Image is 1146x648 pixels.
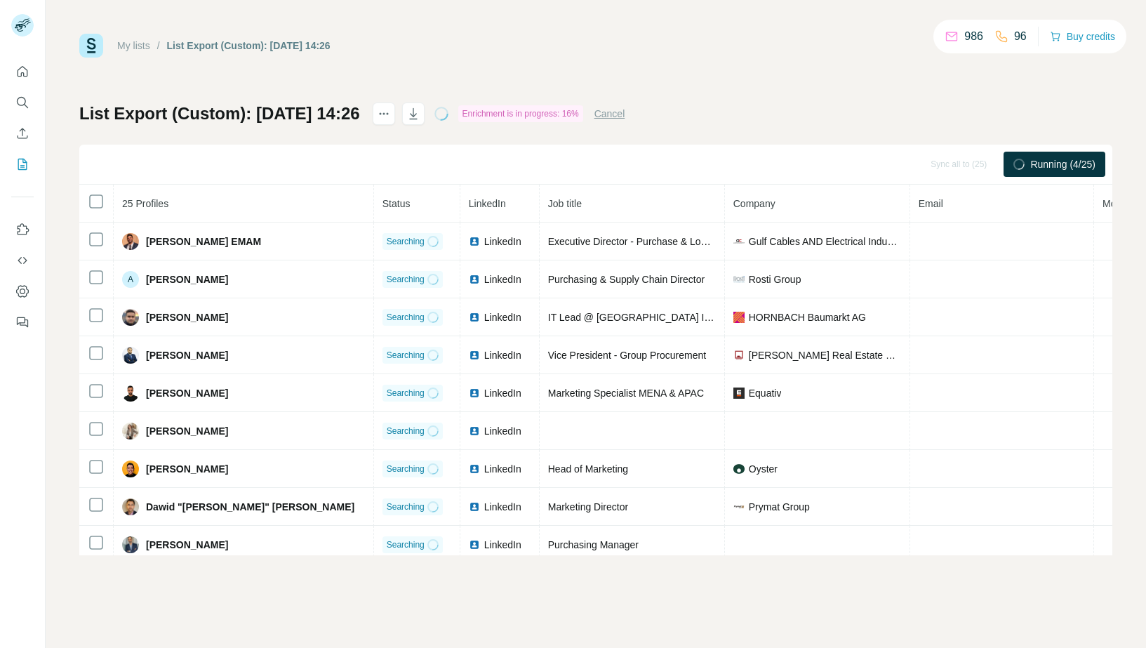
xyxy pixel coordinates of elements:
span: Email [919,198,943,209]
img: Avatar [122,423,139,439]
span: [PERSON_NAME] [146,348,228,362]
span: Company [733,198,775,209]
span: Searching [387,425,425,437]
button: Use Surfe API [11,248,34,273]
span: LinkedIn [469,198,506,209]
img: LinkedIn logo [469,501,480,513]
span: Searching [387,463,425,475]
img: Avatar [122,461,139,477]
img: LinkedIn logo [469,236,480,247]
span: Gulf Cables AND Electrical Industries Group K.S.C.P [749,234,901,249]
span: LinkedIn [484,310,521,324]
span: IT Lead @ [GEOGRAPHIC_DATA] IT HUB [GEOGRAPHIC_DATA] [548,312,839,323]
span: Searching [387,501,425,513]
button: My lists [11,152,34,177]
span: [PERSON_NAME] Real Estate Development [749,348,901,362]
span: LinkedIn [484,348,521,362]
span: LinkedIn [484,272,521,286]
span: Marketing Director [548,501,628,513]
p: 96 [1014,28,1027,45]
span: [PERSON_NAME] EMAM [146,234,261,249]
img: Avatar [122,536,139,553]
span: Rosti Group [749,272,801,286]
img: LinkedIn logo [469,425,480,437]
span: Job title [548,198,582,209]
img: Avatar [122,498,139,515]
span: [PERSON_NAME] [146,310,228,324]
img: company-logo [733,350,745,361]
img: Avatar [122,309,139,326]
span: LinkedIn [484,462,521,476]
span: Purchasing Manager [548,539,639,550]
span: [PERSON_NAME] [146,386,228,400]
span: Searching [387,273,425,286]
img: company-logo [733,236,745,247]
span: Searching [387,538,425,551]
span: Head of Marketing [548,463,628,475]
span: Prymat Group [749,500,810,514]
span: [PERSON_NAME] [146,462,228,476]
img: company-logo [733,463,745,475]
p: 986 [964,28,983,45]
img: company-logo [733,312,745,323]
span: LinkedIn [484,538,521,552]
button: Quick start [11,59,34,84]
img: LinkedIn logo [469,539,480,550]
li: / [157,39,160,53]
span: Searching [387,311,425,324]
span: Running (4/25) [1030,157,1095,171]
img: Avatar [122,385,139,402]
span: 25 Profiles [122,198,168,209]
span: [PERSON_NAME] [146,272,228,286]
img: company-logo [733,388,745,399]
span: Searching [387,235,425,248]
span: LinkedIn [484,424,521,438]
button: Use Surfe on LinkedIn [11,217,34,242]
div: Enrichment is in progress: 16% [458,105,583,122]
span: Executive Director - Purchase & Logistics [548,236,728,247]
img: Surfe Logo [79,34,103,58]
h1: List Export (Custom): [DATE] 14:26 [79,103,360,125]
button: actions [373,103,395,125]
span: Marketing Specialist MENA & APAC [548,388,704,399]
span: Purchasing & Supply Chain Director [548,274,705,285]
div: List Export (Custom): [DATE] 14:26 [167,39,331,53]
span: LinkedIn [484,500,521,514]
span: LinkedIn [484,386,521,400]
button: Enrich CSV [11,121,34,146]
img: LinkedIn logo [469,388,480,399]
img: LinkedIn logo [469,274,480,285]
img: LinkedIn logo [469,312,480,323]
button: Dashboard [11,279,34,304]
div: A [122,271,139,288]
span: Status [382,198,411,209]
span: [PERSON_NAME] [146,424,228,438]
img: company-logo [733,501,745,513]
img: company-logo [733,274,745,285]
button: Buy credits [1050,27,1115,46]
img: Avatar [122,347,139,364]
span: Oyster [749,462,778,476]
span: Searching [387,387,425,399]
img: LinkedIn logo [469,463,480,475]
img: Avatar [122,233,139,250]
button: Feedback [11,310,34,335]
span: Mobile [1102,198,1131,209]
button: Search [11,90,34,115]
span: Vice President - Group Procurement [548,350,706,361]
span: LinkedIn [484,234,521,249]
span: Equativ [749,386,782,400]
span: [PERSON_NAME] [146,538,228,552]
span: HORNBACH Baumarkt AG [749,310,866,324]
span: Searching [387,349,425,362]
span: Dawid "[PERSON_NAME]" [PERSON_NAME] [146,500,354,514]
img: LinkedIn logo [469,350,480,361]
button: Cancel [594,107,625,121]
a: My lists [117,40,150,51]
